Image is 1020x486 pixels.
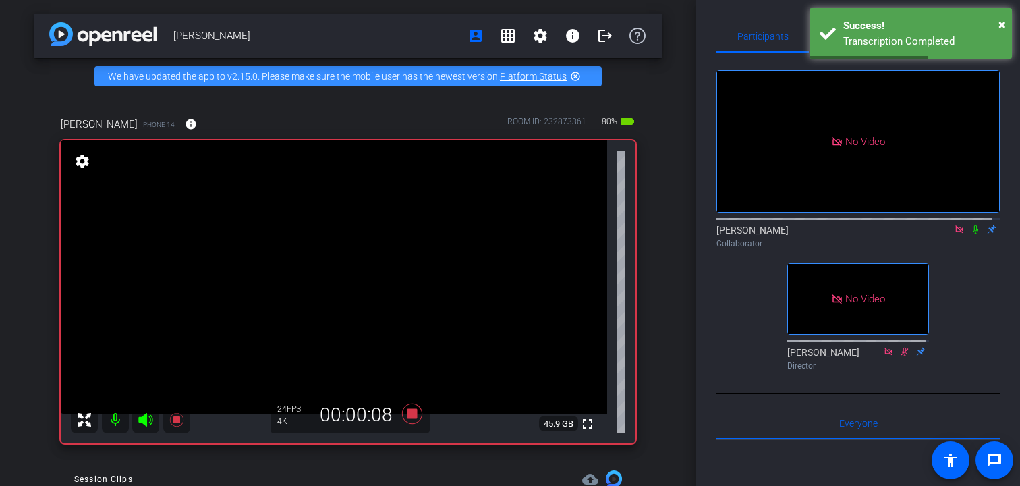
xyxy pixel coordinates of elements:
span: 45.9 GB [539,416,578,432]
div: Collaborator [716,238,1000,250]
mat-icon: settings [532,28,548,44]
mat-icon: message [986,452,1002,468]
span: × [998,16,1006,32]
mat-icon: battery_std [619,113,635,130]
div: 00:00:08 [311,404,401,427]
span: Everyone [839,418,878,428]
span: [PERSON_NAME] [61,117,138,132]
div: ROOM ID: 232873361 [507,115,586,135]
span: Participants [737,32,789,41]
a: Platform Status [500,71,567,82]
mat-icon: fullscreen [579,416,596,432]
span: [PERSON_NAME] [173,22,459,49]
div: 24 [277,404,311,414]
div: We have updated the app to v2.15.0. Please make sure the mobile user has the newest version. [94,66,602,86]
mat-icon: info [185,118,197,130]
span: No Video [845,135,885,147]
div: Director [787,360,929,372]
div: Session Clips [74,473,133,486]
button: Close [998,14,1006,34]
div: Success! [843,18,1002,34]
mat-icon: settings [73,153,92,169]
mat-icon: info [565,28,581,44]
span: 80% [600,111,619,132]
img: app-logo [49,22,157,46]
mat-icon: highlight_off [570,71,581,82]
span: FPS [287,404,301,414]
mat-icon: accessibility [942,452,959,468]
mat-icon: grid_on [500,28,516,44]
div: [PERSON_NAME] [716,223,1000,250]
div: 4K [277,416,311,427]
span: No Video [845,293,885,305]
span: iPhone 14 [141,119,175,130]
div: [PERSON_NAME] [787,346,929,372]
mat-icon: logout [597,28,613,44]
mat-icon: account_box [468,28,484,44]
div: Transcription Completed [843,34,1002,49]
